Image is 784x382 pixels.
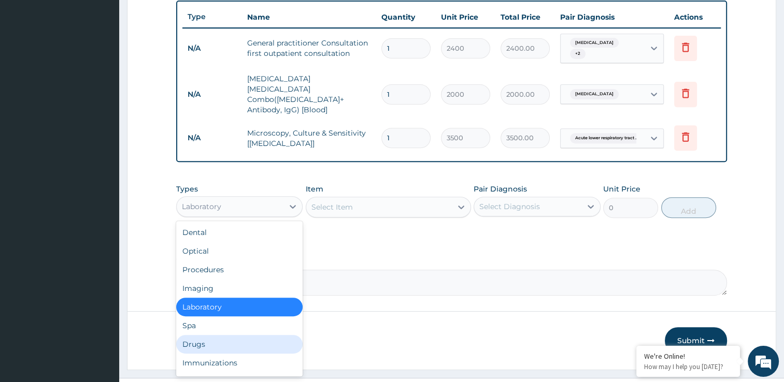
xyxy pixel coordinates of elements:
th: Actions [669,7,721,27]
div: Imaging [176,279,303,298]
div: Select Diagnosis [479,201,540,212]
div: Chat with us now [54,58,174,71]
div: Drugs [176,335,303,354]
td: [MEDICAL_DATA] [MEDICAL_DATA] Combo([MEDICAL_DATA]+ Antibody, IgG) [Blood] [242,68,376,120]
div: Select Item [311,202,353,212]
td: N/A [182,128,242,148]
span: [MEDICAL_DATA] [570,38,619,48]
div: Optical [176,242,303,260]
div: We're Online! [644,351,732,361]
label: Types [176,185,198,194]
label: Unit Price [603,184,640,194]
div: Immunizations [176,354,303,372]
th: Name [242,7,376,27]
textarea: Type your message and hit 'Enter' [5,264,197,300]
div: Spa [176,316,303,335]
div: Minimize live chat window [170,5,195,30]
div: Dental [176,223,303,242]
label: Comment [176,255,727,264]
label: Pair Diagnosis [474,184,527,194]
img: d_794563401_company_1708531726252_794563401 [19,52,42,78]
label: Item [306,184,323,194]
th: Total Price [495,7,555,27]
th: Type [182,7,242,26]
div: Laboratory [176,298,303,316]
div: Procedures [176,260,303,279]
button: Add [661,197,716,218]
button: Submit [665,327,727,354]
span: We're online! [60,121,143,226]
td: Microscopy, Culture & Sensitivity [[MEDICAL_DATA]] [242,123,376,154]
span: [MEDICAL_DATA] [570,89,619,99]
span: Acute lower respiratory tract ... [570,133,644,143]
span: + 2 [570,49,586,59]
p: How may I help you today? [644,362,732,371]
div: Laboratory [182,201,221,212]
td: General practitioner Consultation first outpatient consultation [242,33,376,64]
th: Quantity [376,7,436,27]
th: Pair Diagnosis [555,7,669,27]
td: N/A [182,39,242,58]
th: Unit Price [436,7,495,27]
td: N/A [182,85,242,104]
